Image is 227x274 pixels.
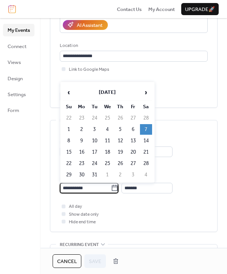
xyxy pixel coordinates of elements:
[140,85,152,100] span: ›
[69,203,82,210] span: All day
[127,135,139,146] td: 13
[69,66,109,73] span: Link to Google Maps
[8,59,21,66] span: Views
[8,43,26,50] span: Connect
[63,113,75,123] td: 22
[89,135,101,146] td: 10
[127,101,139,112] th: Fr
[140,124,152,135] td: 7
[148,6,175,13] span: My Account
[127,124,139,135] td: 6
[60,42,206,50] div: Location
[8,107,19,114] span: Form
[181,3,219,15] button: Upgrade🚀
[114,135,126,146] td: 12
[76,135,88,146] td: 9
[63,147,75,157] td: 15
[89,158,101,169] td: 24
[101,147,113,157] td: 18
[60,241,99,248] span: Recurring event
[77,22,103,29] div: AI Assistant
[76,124,88,135] td: 2
[140,170,152,180] td: 4
[8,75,23,83] span: Design
[3,88,34,100] a: Settings
[140,135,152,146] td: 14
[53,254,81,268] button: Cancel
[114,124,126,135] td: 5
[3,72,34,84] a: Design
[140,113,152,123] td: 28
[3,24,34,36] a: My Events
[114,170,126,180] td: 2
[89,101,101,112] th: Tu
[63,158,75,169] td: 22
[89,113,101,123] td: 24
[140,158,152,169] td: 28
[117,6,142,13] span: Contact Us
[127,158,139,169] td: 27
[8,26,30,34] span: My Events
[76,113,88,123] td: 23
[140,147,152,157] td: 21
[8,5,16,13] img: logo
[69,211,99,218] span: Show date only
[76,158,88,169] td: 23
[3,104,34,116] a: Form
[76,101,88,112] th: Mo
[76,84,139,101] th: [DATE]
[63,170,75,180] td: 29
[8,91,26,98] span: Settings
[101,135,113,146] td: 11
[114,147,126,157] td: 19
[89,147,101,157] td: 17
[63,85,75,100] span: ‹
[101,124,113,135] td: 4
[127,170,139,180] td: 3
[127,147,139,157] td: 20
[101,158,113,169] td: 25
[63,20,108,30] button: AI Assistant
[127,113,139,123] td: 27
[3,40,34,52] a: Connect
[89,124,101,135] td: 3
[76,147,88,157] td: 16
[57,258,77,265] span: Cancel
[69,218,96,226] span: Hide end time
[63,101,75,112] th: Su
[63,124,75,135] td: 1
[63,135,75,146] td: 8
[3,56,34,68] a: Views
[114,101,126,112] th: Th
[101,101,113,112] th: We
[148,5,175,13] a: My Account
[140,101,152,112] th: Sa
[117,5,142,13] a: Contact Us
[101,113,113,123] td: 25
[89,170,101,180] td: 31
[101,170,113,180] td: 1
[76,170,88,180] td: 30
[114,158,126,169] td: 26
[114,113,126,123] td: 26
[185,6,215,13] span: Upgrade 🚀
